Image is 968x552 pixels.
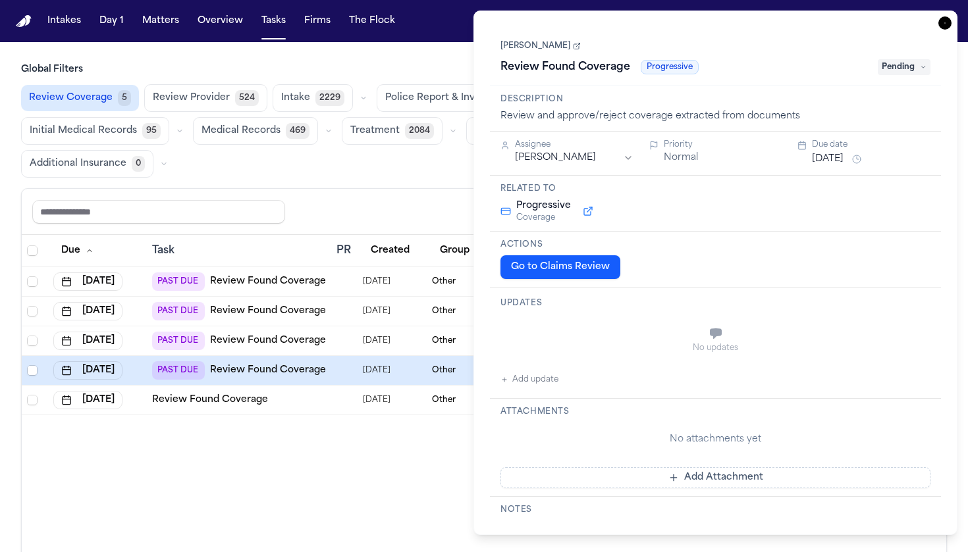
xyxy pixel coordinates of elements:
[500,433,930,446] div: No attachments yet
[500,505,930,515] h3: Notes
[878,59,930,75] span: Pending
[500,239,930,250] h3: Actions
[515,139,633,150] div: Assignee
[42,9,86,33] button: Intakes
[466,117,578,145] button: Demand Letter94
[94,9,129,33] button: Day 1
[500,343,930,353] div: No updates
[849,151,865,167] button: Snooze task
[193,117,318,145] button: Medical Records469
[812,139,930,150] div: Due date
[500,407,930,417] h3: Attachments
[812,153,844,166] button: [DATE]
[137,9,184,33] button: Matters
[16,15,32,28] a: Home
[405,123,434,139] span: 2084
[21,117,169,145] button: Initial Medical Records95
[153,91,230,105] span: Review Provider
[500,110,930,123] div: Review and approve/reject coverage extracted from documents
[132,156,145,172] span: 0
[286,123,309,139] span: 469
[16,15,32,28] img: Finch Logo
[516,213,571,223] span: Coverage
[664,151,698,164] button: Normal
[641,60,699,74] span: Progressive
[142,123,161,139] span: 95
[192,9,248,33] button: Overview
[202,124,281,138] span: Medical Records
[315,90,344,106] span: 2229
[29,91,113,105] span: Review Coverage
[500,372,558,388] button: Add update
[299,9,336,33] button: Firms
[500,467,930,488] button: Add Attachment
[516,199,571,213] span: Progressive
[30,157,126,170] span: Additional Insurance
[256,9,291,33] button: Tasks
[500,41,581,51] a: [PERSON_NAME]
[30,124,137,138] span: Initial Medical Records
[377,84,559,112] button: Police Report & Investigation433
[500,184,930,194] h3: Related to
[21,63,947,76] h3: Global Filters
[344,9,400,33] button: The Flock
[500,94,930,105] h3: Description
[664,139,782,150] div: Priority
[21,150,153,178] button: Additional Insurance0
[350,124,400,138] span: Treatment
[342,117,443,145] button: Treatment2084
[385,91,522,105] span: Police Report & Investigation
[235,90,259,106] span: 524
[281,91,310,105] span: Intake
[495,57,635,78] h1: Review Found Coverage
[273,84,353,112] button: Intake2229
[53,391,122,409] button: [DATE]
[21,85,139,111] button: Review Coverage5
[144,84,267,112] button: Review Provider524
[118,90,131,106] span: 5
[500,298,930,309] h3: Updates
[500,255,620,279] button: Go to Claims Review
